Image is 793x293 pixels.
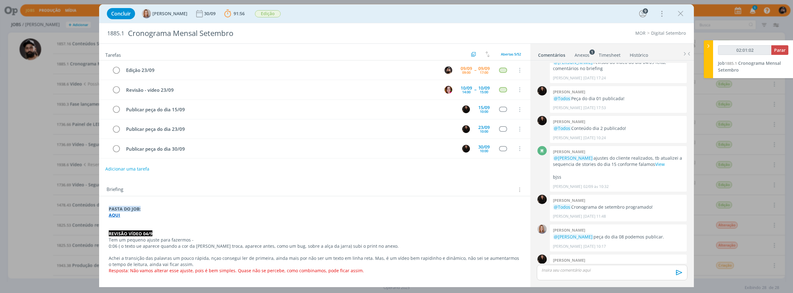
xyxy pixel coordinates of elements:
[589,49,595,55] sup: 1
[152,11,187,16] span: [PERSON_NAME]
[255,10,281,17] span: Edição
[123,106,456,113] div: Publicar peça do dia 15/09
[478,86,490,90] div: 10/09
[105,51,121,58] span: Tarefas
[554,204,570,210] span: @Todos
[109,255,521,268] p: Achei a transição das palavras um pouco rápida, nçao consegui ler de primeira, ainda mais por não...
[105,163,150,175] button: Adicionar uma tarefa
[718,60,781,73] span: Cronograma Mensal Setembro
[629,49,648,58] a: Histórico
[462,90,471,94] div: 14:00
[461,86,472,90] div: 10/09
[553,95,684,102] p: Peça do dia 01 publicada!
[478,145,490,149] div: 30/09
[480,149,488,153] div: 10:00
[553,59,684,72] p: revisão do vídeo do dia 04/09 feita, comentários no briefing
[444,85,453,94] button: B
[643,8,648,14] div: 9
[553,105,582,111] p: [PERSON_NAME]
[554,95,570,101] span: @Todos
[553,135,582,141] p: [PERSON_NAME]
[223,9,246,19] button: 91:56
[554,59,593,65] span: @[PERSON_NAME]
[109,280,207,286] strong: _____________________________________________________
[204,11,217,16] div: 30/09
[462,145,470,153] img: S
[111,11,131,16] span: Concluir
[553,89,585,95] b: [PERSON_NAME]
[538,49,566,58] a: Comentários
[554,125,570,131] span: @Todos
[474,87,476,92] span: --
[123,145,456,153] div: Publicar peça do dia 30/09
[125,26,442,41] div: Cronograma Mensal Setembro
[553,244,582,249] p: [PERSON_NAME]
[718,60,781,73] a: Job1885.1Cronograma Mensal Setembro
[537,116,547,125] img: S
[598,49,621,58] a: Timesheet
[142,9,187,18] button: A[PERSON_NAME]
[255,10,281,18] button: Edição
[554,234,593,240] span: @[PERSON_NAME]
[537,224,547,234] img: A
[553,214,582,219] p: [PERSON_NAME]
[109,268,364,273] span: Resposta: Não vamos alterar esse ajuste, pois é bem simples. Quase não se percebe, como combinamo...
[583,75,606,81] span: [DATE] 17:24
[123,125,456,133] div: Publicar peça do dia 23/09
[480,90,488,94] div: 15:00
[123,86,439,94] div: Revisão - vídeo 23/09
[771,45,788,55] button: Parar
[553,155,684,168] p: ajustes do cliente realizados, tb atualizei a sequencia de stories do dia 15 conforme falamos
[99,4,694,287] div: dialog
[445,66,452,74] img: B
[480,130,488,133] div: 10:00
[553,125,684,131] p: Conteúdo dia 2 publicado!
[142,9,151,18] img: A
[480,71,488,74] div: 17:00
[123,66,439,74] div: Edição 23/09
[109,231,152,237] strong: REVISÃO VÍDEO 04/9
[553,174,684,180] p: bjss
[553,257,585,263] b: [PERSON_NAME]
[635,30,646,36] a: MOR
[553,198,585,203] b: [PERSON_NAME]
[461,124,471,134] button: S
[234,11,245,16] span: 91:56
[462,71,471,74] div: 09:00
[109,237,521,243] p: Tem um pequeno ajuste para fazermos -
[107,8,135,19] button: Concluir
[638,9,648,19] button: 9
[583,184,609,189] span: 02/09 às 10:32
[109,212,120,218] a: AQUI
[537,255,547,264] img: S
[444,65,453,75] button: B
[583,214,606,219] span: [DATE] 11:48
[774,47,786,53] span: Parar
[651,30,686,36] a: Digital Setembro
[553,75,582,81] p: [PERSON_NAME]
[553,227,585,233] b: [PERSON_NAME]
[583,105,606,111] span: [DATE] 17:53
[553,204,684,210] p: Cronograma de setembro programado!
[474,68,476,72] span: --
[583,244,606,249] span: [DATE] 10:17
[478,125,490,130] div: 23/09
[485,51,490,57] img: arrow-down-up.svg
[478,105,490,110] div: 15/09
[462,125,470,133] img: S
[462,105,470,113] img: S
[109,243,521,249] p: 0:06 ( o texto ue aparece quando a cor da [PERSON_NAME] troca, aparece antes, como um bug, sobre ...
[583,135,606,141] span: [DATE] 10:24
[537,86,547,95] img: S
[461,105,471,114] button: S
[655,161,665,167] a: View
[575,52,589,58] div: Anexos
[445,86,452,94] img: B
[478,66,490,71] div: 09/09
[537,195,547,204] img: S
[109,206,141,212] strong: PASTA DO JOB:
[461,66,472,71] div: 09/09
[501,52,521,56] span: Abertas 5/52
[553,234,684,240] p: peça do dia 08 podemos publicar.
